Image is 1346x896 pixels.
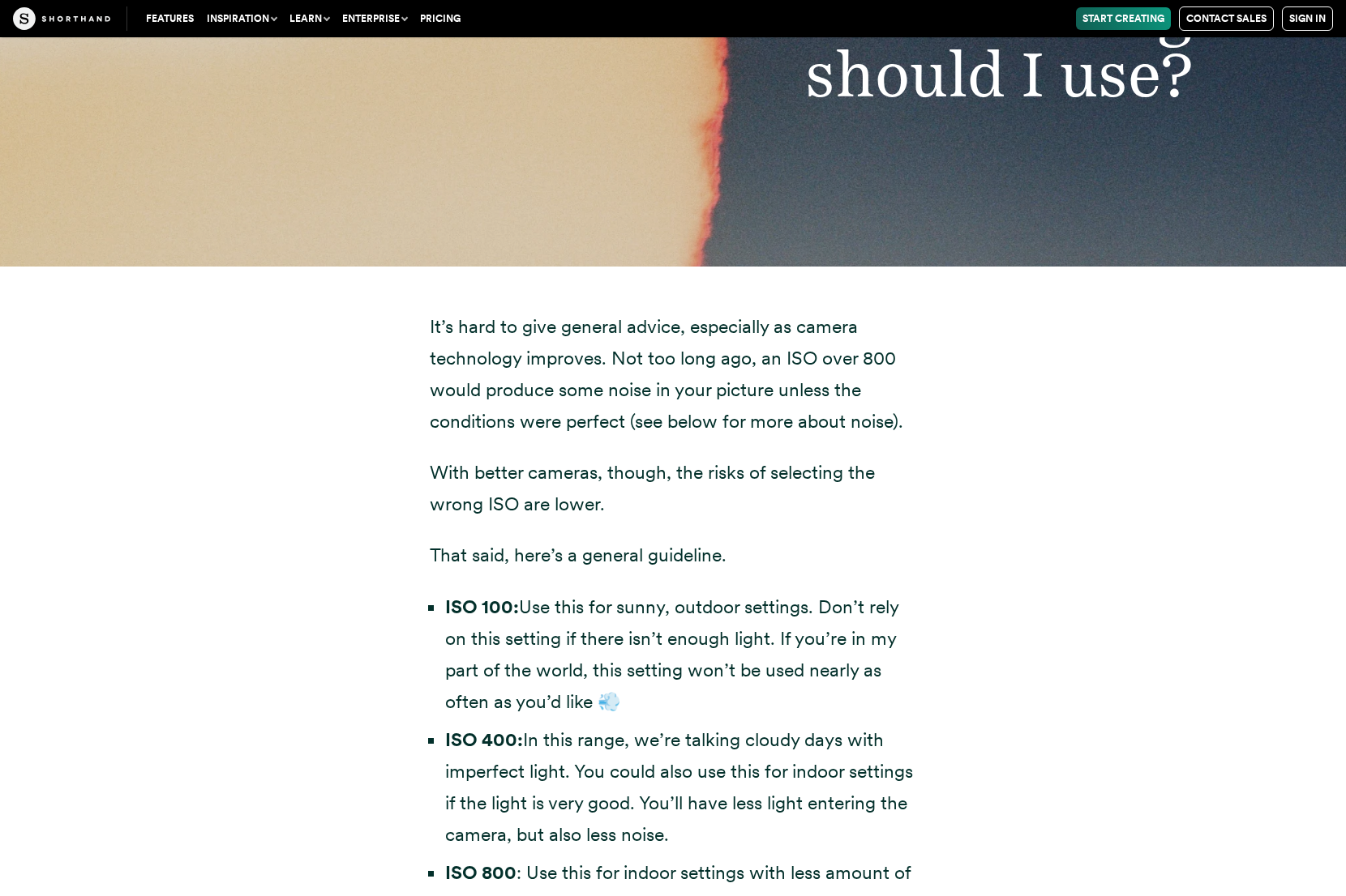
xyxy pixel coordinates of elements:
[139,7,200,30] a: Features
[430,540,916,571] p: That said, here’s a general guideline.
[430,311,916,437] p: It’s hard to give general advice, especially as camera technology improves. Not too long ago, an ...
[283,7,336,30] button: Learn
[13,7,110,30] img: The Craft
[445,591,916,718] li: Use this for sunny, outdoor settings. Don’t rely on this setting if there isn’t enough light. If ...
[1179,6,1274,31] a: Contact Sales
[430,457,916,520] p: With better cameras, though, the risks of selecting the wrong ISO are lower.
[200,7,283,30] button: Inspiration
[1282,6,1333,31] a: Sign in
[414,7,467,30] a: Pricing
[445,861,517,884] strong: ISO 800
[445,724,916,851] li: In this range, we’re talking cloudy days with imperfect light. You could also use this for indoor...
[445,595,519,618] strong: ISO 100:
[445,728,523,751] strong: ISO 400:
[336,7,414,30] button: Enterprise
[1076,7,1171,30] a: Start Creating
